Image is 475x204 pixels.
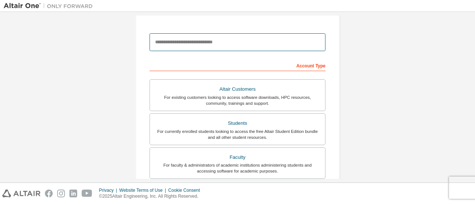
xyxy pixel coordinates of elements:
img: instagram.svg [57,190,65,197]
img: Altair One [4,2,96,10]
div: Faculty [154,152,321,163]
img: youtube.svg [82,190,92,197]
div: For currently enrolled students looking to access the free Altair Student Edition bundle and all ... [154,128,321,140]
div: Privacy [99,187,119,193]
img: altair_logo.svg [2,190,40,197]
img: facebook.svg [45,190,53,197]
img: linkedin.svg [69,190,77,197]
div: Students [154,118,321,128]
div: For existing customers looking to access software downloads, HPC resources, community, trainings ... [154,94,321,106]
div: Cookie Consent [168,187,204,193]
p: © 2025 Altair Engineering, Inc. All Rights Reserved. [99,193,204,200]
div: For faculty & administrators of academic institutions administering students and accessing softwa... [154,162,321,174]
div: Account Type [150,59,325,71]
div: Altair Customers [154,84,321,94]
div: Website Terms of Use [119,187,168,193]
